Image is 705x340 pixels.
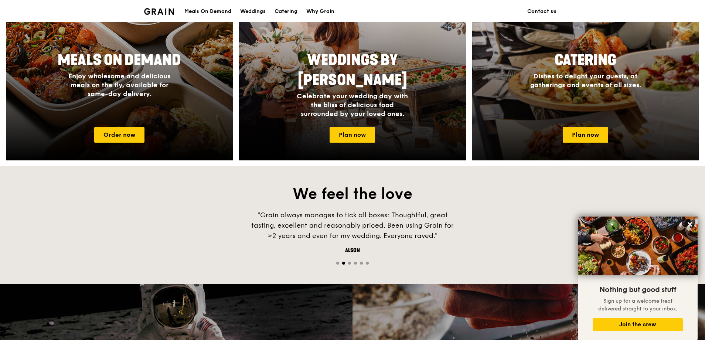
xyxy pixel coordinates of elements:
[555,51,616,69] span: Catering
[184,0,231,23] div: Meals On Demand
[144,8,174,15] img: Grain
[58,51,181,69] span: Meals On Demand
[563,127,608,143] a: Plan now
[297,92,408,118] span: Celebrate your wedding day with the bliss of delicious food surrounded by your loved ones.
[342,262,345,265] span: Go to slide 2
[348,262,351,265] span: Go to slide 3
[242,210,463,241] div: "Grain always manages to tick all boxes: Thoughtful, great tasting, excellent and reasonably pric...
[94,127,144,143] a: Order now
[593,318,683,331] button: Join the crew
[240,0,266,23] div: Weddings
[578,217,698,275] img: DSC07876-Edit02-Large.jpeg
[360,262,363,265] span: Go to slide 5
[275,0,297,23] div: Catering
[242,247,463,254] div: Alson
[336,262,339,265] span: Go to slide 1
[330,127,375,143] a: Plan now
[302,0,339,23] a: Why Grain
[598,298,677,312] span: Sign up for a welcome treat delivered straight to your inbox.
[530,72,641,89] span: Dishes to delight your guests, at gatherings and events of all sizes.
[599,285,676,294] span: Nothing but good stuff
[523,0,561,23] a: Contact us
[306,0,334,23] div: Why Grain
[236,0,270,23] a: Weddings
[366,262,369,265] span: Go to slide 6
[354,262,357,265] span: Go to slide 4
[68,72,170,98] span: Enjoy wholesome and delicious meals on the fly, available for same-day delivery.
[684,218,696,230] button: Close
[298,51,407,89] span: Weddings by [PERSON_NAME]
[270,0,302,23] a: Catering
